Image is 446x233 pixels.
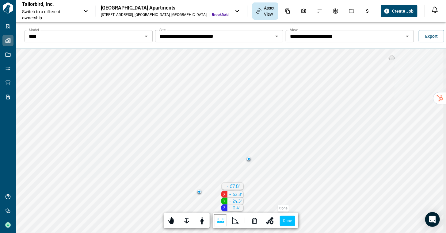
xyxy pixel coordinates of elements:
div: Open Intercom Messenger [425,212,440,227]
div: [STREET_ADDRESS] , [GEOGRAPHIC_DATA] , [GEOGRAPHIC_DATA] [101,12,207,17]
div: [GEOGRAPHIC_DATA] Apartments [101,5,229,11]
label: Model [29,27,39,33]
label: Site [159,27,166,33]
span: Brookfield [212,12,229,17]
div: Budgets [361,6,374,16]
span: Asset View [264,5,275,17]
div: Photos [297,6,310,16]
button: Open [142,32,151,41]
div: Jobs [345,6,358,16]
p: Tailorbird, Inc. [22,1,77,7]
span: Switch to a different ownership [22,9,77,21]
div: Renovation Record [329,6,342,16]
label: View [290,27,298,33]
div: Asset View [252,2,278,20]
div: Documents [281,6,294,16]
button: Open [403,32,412,41]
button: Export [419,30,444,42]
label: Done [280,216,295,226]
button: Open notification feed [430,5,440,15]
button: Open [273,32,281,41]
div: Takeoff Center [377,6,390,16]
span: Create Job [392,8,414,14]
span: Export [425,33,438,39]
button: Create Job [381,5,417,17]
div: Issues & Info [313,6,326,16]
